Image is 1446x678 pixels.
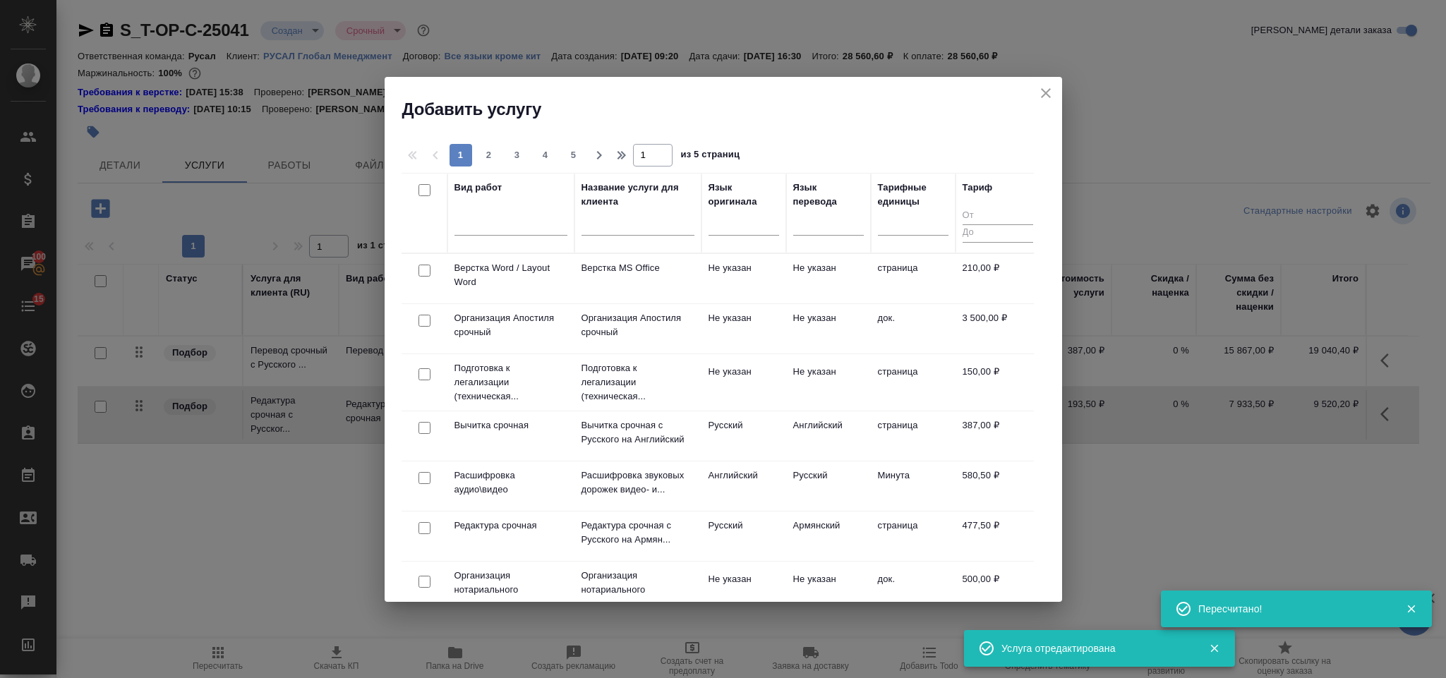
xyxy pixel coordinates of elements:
td: Русский [786,461,871,511]
td: Не указан [786,565,871,615]
td: страница [871,511,956,561]
span: 2 [478,148,500,162]
div: Вид работ [454,181,502,195]
p: Подготовка к легализации (техническая... [582,361,694,404]
p: Организация Апостиля срочный [582,311,694,339]
td: страница [871,254,956,303]
div: Тариф [963,181,993,195]
button: 3 [506,144,529,167]
td: Не указан [701,254,786,303]
td: 580,50 ₽ [956,461,1040,511]
td: 500,00 ₽ [956,565,1040,615]
button: 5 [562,144,585,167]
td: страница [871,411,956,461]
button: Закрыть [1200,642,1229,655]
td: Не указан [786,304,871,353]
td: Не указан [786,358,871,407]
td: 3 500,00 ₽ [956,304,1040,353]
td: 210,00 ₽ [956,254,1040,303]
input: От [963,207,1033,225]
td: Русский [701,511,786,561]
p: Организация Апостиля срочный [454,311,567,339]
p: Подготовка к легализации (техническая... [454,361,567,404]
p: Верстка Word / Layout Word [454,261,567,289]
p: Расшифровка аудио\видео [454,468,567,497]
td: док. [871,304,956,353]
td: Английский [786,411,871,461]
td: Не указан [701,358,786,407]
td: Не указан [786,254,871,303]
td: Не указан [701,565,786,615]
td: Армянский [786,511,871,561]
div: Пересчитано! [1198,602,1385,616]
p: Верстка MS Office [582,261,694,275]
span: 5 [562,148,585,162]
td: Русский [701,411,786,461]
p: Редактура срочная [454,519,567,533]
p: Вычитка срочная [454,418,567,432]
td: Минута [871,461,956,511]
button: 4 [534,144,557,167]
div: Язык перевода [793,181,864,209]
span: из 5 страниц [681,146,740,167]
div: Тарифные единицы [878,181,948,209]
p: Организация нотариального удостоверен... [582,569,694,611]
td: Английский [701,461,786,511]
div: Название услуги для клиента [582,181,694,209]
td: страница [871,358,956,407]
button: 2 [478,144,500,167]
h2: Добавить услугу [402,98,1062,121]
td: 387,00 ₽ [956,411,1040,461]
p: Организация нотариального удостоверен... [454,569,567,611]
td: Не указан [701,304,786,353]
p: Редактура срочная с Русского на Армян... [582,519,694,547]
div: Язык оригинала [709,181,779,209]
input: До [963,224,1033,242]
td: 150,00 ₽ [956,358,1040,407]
td: док. [871,565,956,615]
div: Услуга отредактирована [1001,641,1188,655]
button: Закрыть [1397,603,1426,615]
span: 3 [506,148,529,162]
button: close [1035,83,1056,104]
p: Вычитка срочная с Русского на Английский [582,418,694,447]
td: 477,50 ₽ [956,511,1040,561]
p: Расшифровка звуковых дорожек видео- и... [582,468,694,497]
span: 4 [534,148,557,162]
